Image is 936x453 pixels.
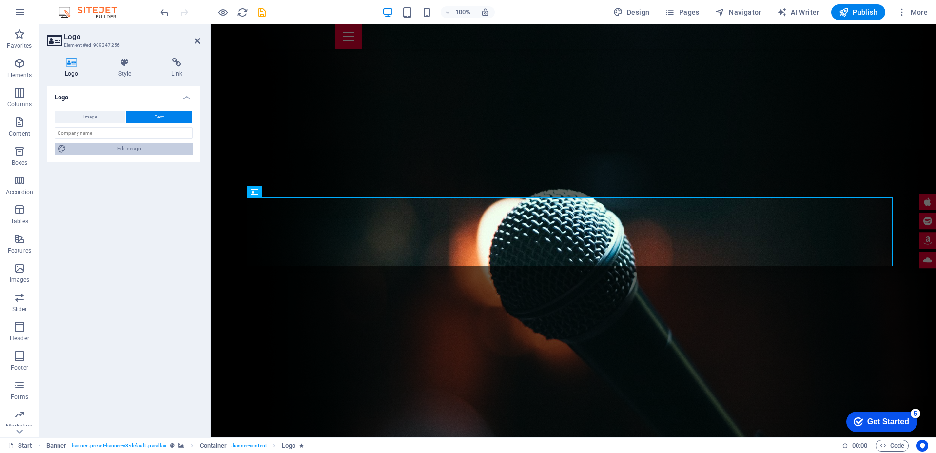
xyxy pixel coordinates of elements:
[613,7,650,17] span: Design
[8,440,32,452] a: Click to cancel selection. Double-click to open Pages
[282,440,295,452] span: Click to select. Double-click to edit
[256,6,268,18] button: save
[7,42,32,50] p: Favorites
[852,440,867,452] span: 00 00
[876,440,909,452] button: Code
[6,188,33,196] p: Accordion
[55,111,125,123] button: Image
[155,111,164,123] span: Text
[55,143,193,155] button: Edit design
[170,443,175,448] i: This element is a customizable preset
[715,7,761,17] span: Navigator
[10,335,29,342] p: Header
[217,6,229,18] button: Click here to leave preview mode and continue editing
[64,41,181,50] h3: Element #ed-909347256
[773,4,823,20] button: AI Writer
[256,7,268,18] i: Save (Ctrl+S)
[481,8,489,17] i: On resize automatically adjust zoom level to fit chosen device.
[10,276,30,284] p: Images
[609,4,654,20] button: Design
[839,7,877,17] span: Publish
[711,4,765,20] button: Navigator
[916,440,928,452] button: Usercentrics
[83,111,97,123] span: Image
[11,217,28,225] p: Tables
[70,440,166,452] span: . banner .preset-banner-v3-default .parallax
[299,443,304,448] i: Element contains an animation
[158,6,170,18] button: undo
[893,4,932,20] button: More
[236,6,248,18] button: reload
[831,4,885,20] button: Publish
[12,159,28,167] p: Boxes
[237,7,248,18] i: Reload page
[897,7,928,17] span: More
[69,143,190,155] span: Edit design
[12,305,27,313] p: Slider
[46,440,304,452] nav: breadcrumb
[159,7,170,18] i: Undo: Change logo type (Ctrl+Z)
[455,6,471,18] h6: 100%
[55,127,193,139] input: Company name
[178,443,184,448] i: This element contains a background
[859,442,860,449] span: :
[6,422,33,430] p: Marketing
[47,58,100,78] h4: Logo
[72,2,82,12] div: 5
[56,6,129,18] img: Editor Logo
[665,7,699,17] span: Pages
[9,130,30,138] p: Content
[7,71,32,79] p: Elements
[880,440,904,452] span: Code
[46,440,67,452] span: Click to select. Double-click to edit
[126,111,192,123] button: Text
[11,364,28,372] p: Footer
[200,440,227,452] span: Click to select. Double-click to edit
[29,11,71,20] div: Get Started
[8,5,79,25] div: Get Started 5 items remaining, 0% complete
[64,32,200,41] h2: Logo
[609,4,654,20] div: Design (Ctrl+Alt+Y)
[842,440,868,452] h6: Session time
[11,393,28,401] p: Forms
[661,4,703,20] button: Pages
[441,6,475,18] button: 100%
[777,7,819,17] span: AI Writer
[100,58,154,78] h4: Style
[153,58,200,78] h4: Link
[47,86,200,103] h4: Logo
[7,100,32,108] p: Columns
[231,440,266,452] span: . banner-content
[8,247,31,255] p: Features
